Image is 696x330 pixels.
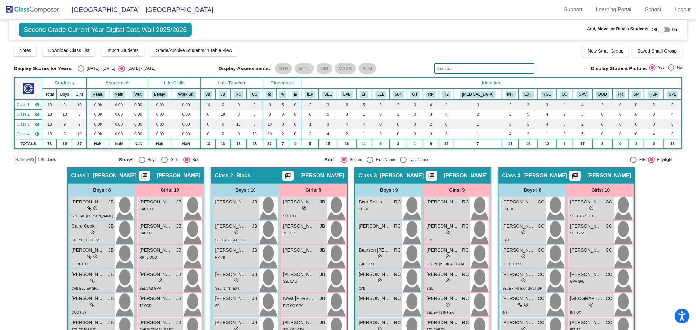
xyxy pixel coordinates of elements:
td: 0 [407,119,423,129]
td: 0 [613,139,628,149]
td: 5 [573,110,593,119]
th: Spanish [628,89,644,100]
td: 4 [319,129,337,139]
td: 4 [337,119,356,129]
td: 0.00 [148,119,172,129]
td: 3 [390,139,407,149]
mat-icon: visibility [35,131,40,137]
td: 0.00 [87,129,109,139]
td: 0 [247,119,263,129]
th: Keep away students [263,89,276,100]
td: 0.00 [129,110,148,119]
button: SEL [322,91,333,98]
th: Young for Grade Level [537,89,556,100]
td: 0 [613,119,628,129]
td: 4 [537,110,556,119]
mat-icon: picture_as_pdf [428,172,436,182]
th: READ Plan [423,89,439,100]
td: 3 [372,129,390,139]
td: 36 [57,139,72,149]
td: 3 [593,100,613,110]
td: 18 [42,119,57,129]
td: 2 [519,129,537,139]
mat-radio-group: Select an option [78,65,155,72]
td: 0 [289,139,302,149]
th: Good Parent Volunteer [573,89,593,100]
span: Download Class List [48,48,89,53]
td: 0 [644,110,663,119]
mat-radio-group: Select an option [119,157,319,163]
td: 4 [502,129,519,139]
th: Gifted and Talented [407,89,423,100]
th: Lives Out of District [593,89,613,100]
td: 6 [337,100,356,110]
td: 37 [263,139,276,149]
button: CC [250,91,259,98]
td: 0 [407,100,423,110]
span: Display Student Picture: [591,66,647,71]
mat-chip: MSCR [335,63,356,74]
td: 0 [230,129,247,139]
td: 13 [663,139,682,149]
a: Logout [670,5,696,15]
button: Read. [91,91,105,98]
td: 0 [628,129,644,139]
td: 18 [247,139,263,149]
div: Yes [656,65,665,70]
td: 3 [319,119,337,129]
mat-icon: visibility [35,122,40,127]
button: Work Sk. [177,91,196,98]
td: 0 [593,119,613,129]
td: 73 [42,139,57,149]
td: 0.00 [109,129,129,139]
a: Support [559,5,588,15]
td: 37 [72,139,87,149]
mat-icon: visibility [35,112,40,117]
td: 15 [319,139,337,149]
td: 17 [573,139,593,149]
th: Only Child [556,89,573,100]
td: 10 [72,129,87,139]
a: Learning Portal [591,5,637,15]
td: 4 [663,110,682,119]
th: Last Teacher [200,77,263,89]
button: Print Students Details [569,171,581,181]
button: OOD [596,91,609,98]
td: 10 [263,129,276,139]
td: 0 [628,110,644,119]
a: School [640,5,666,15]
td: 1 [454,119,502,129]
td: 0 [628,119,644,129]
input: Search... [434,63,534,74]
td: 0 [644,119,663,129]
td: 3 [593,139,613,149]
span: Add, Move, or Retain Students [587,26,649,32]
td: 2 [573,119,593,129]
span: Notes [19,48,31,53]
button: Print Students Details [426,171,437,181]
th: Speech Language [663,89,682,100]
button: Saved Small Group [632,45,682,57]
td: 6 [556,139,573,149]
td: 0 [628,100,644,110]
th: SEL Support [319,89,337,100]
td: 5 [276,100,289,110]
td: 1 [356,110,372,119]
td: 4 [356,119,372,129]
button: HSP [648,91,659,98]
td: 4 [573,100,593,110]
td: 1 [407,139,423,149]
td: 0.00 [148,100,172,110]
span: Display Scores for Years: [14,66,73,71]
div: No [674,65,682,70]
button: [MEDICAL_DATA] [460,91,496,98]
td: 2 [502,100,519,110]
button: New Small Group [582,45,629,57]
td: 2 [423,119,439,129]
td: 5 [356,100,372,110]
td: 0.00 [129,100,148,110]
td: 0 [613,100,628,110]
button: INT [505,91,516,98]
span: Hallway [15,157,29,163]
th: English Language Learner [372,89,390,100]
